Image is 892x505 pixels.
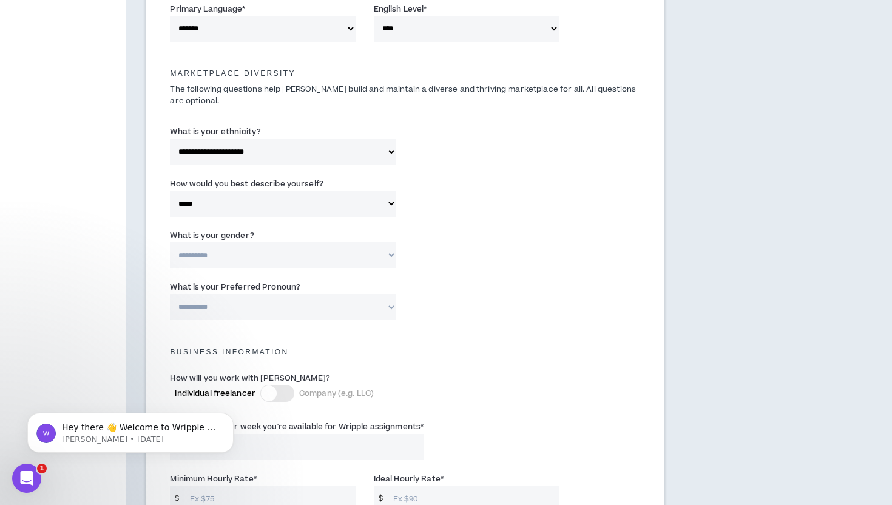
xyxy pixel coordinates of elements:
iframe: Intercom live chat [12,464,41,493]
label: What is your gender? [170,226,254,245]
span: Company (e.g. LLC) [299,388,374,399]
h5: Marketplace Diversity [161,69,649,78]
h5: Business Information [161,348,649,356]
span: 1 [37,464,47,473]
p: The following questions help [PERSON_NAME] build and maintain a diverse and thriving marketplace ... [161,84,649,107]
iframe: Intercom notifications message [9,387,252,472]
label: What is your ethnicity? [170,122,261,141]
label: Minimum Hourly Rate [170,469,256,489]
label: Ideal Hourly Rate [374,469,444,489]
label: Typical hours per week you're available for Wripple assignments [170,417,424,436]
label: How would you best describe yourself? [170,174,323,194]
label: What is your Preferred Pronoun? [170,277,300,297]
label: How will you work with [PERSON_NAME]? [170,368,329,388]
